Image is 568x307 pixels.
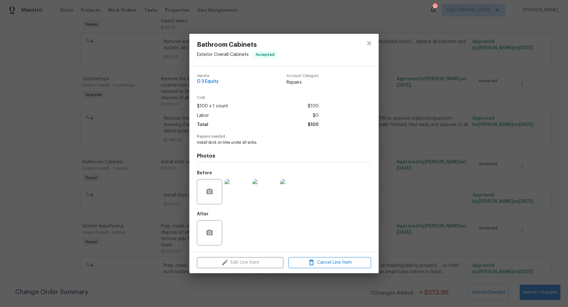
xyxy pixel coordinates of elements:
button: close [362,36,377,51]
div: 10 [433,4,437,10]
span: $100 [308,120,319,129]
span: Labor [197,111,209,120]
span: Repairs needed [197,135,371,139]
span: Cost [197,96,319,100]
span: Cancel Line Item [290,259,369,267]
h5: Before [197,171,212,175]
span: Bathroom Cabinets [197,41,278,48]
span: Install stick on tiles under all sinks. [197,140,354,145]
span: G 3 Equity [197,79,219,84]
span: $100 x 1 count [197,102,228,111]
span: Exterior Overall - Cabinets [197,52,249,57]
span: Total [197,120,208,129]
h4: Photos [197,153,371,159]
h5: After [197,212,209,216]
span: $100 [308,102,319,111]
button: Cancel Line Item [288,257,371,268]
span: Repairs [287,79,319,86]
span: Vendor [197,74,219,78]
span: Accepted [253,51,277,58]
span: $0 [313,111,319,120]
span: Account Category [287,74,319,78]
